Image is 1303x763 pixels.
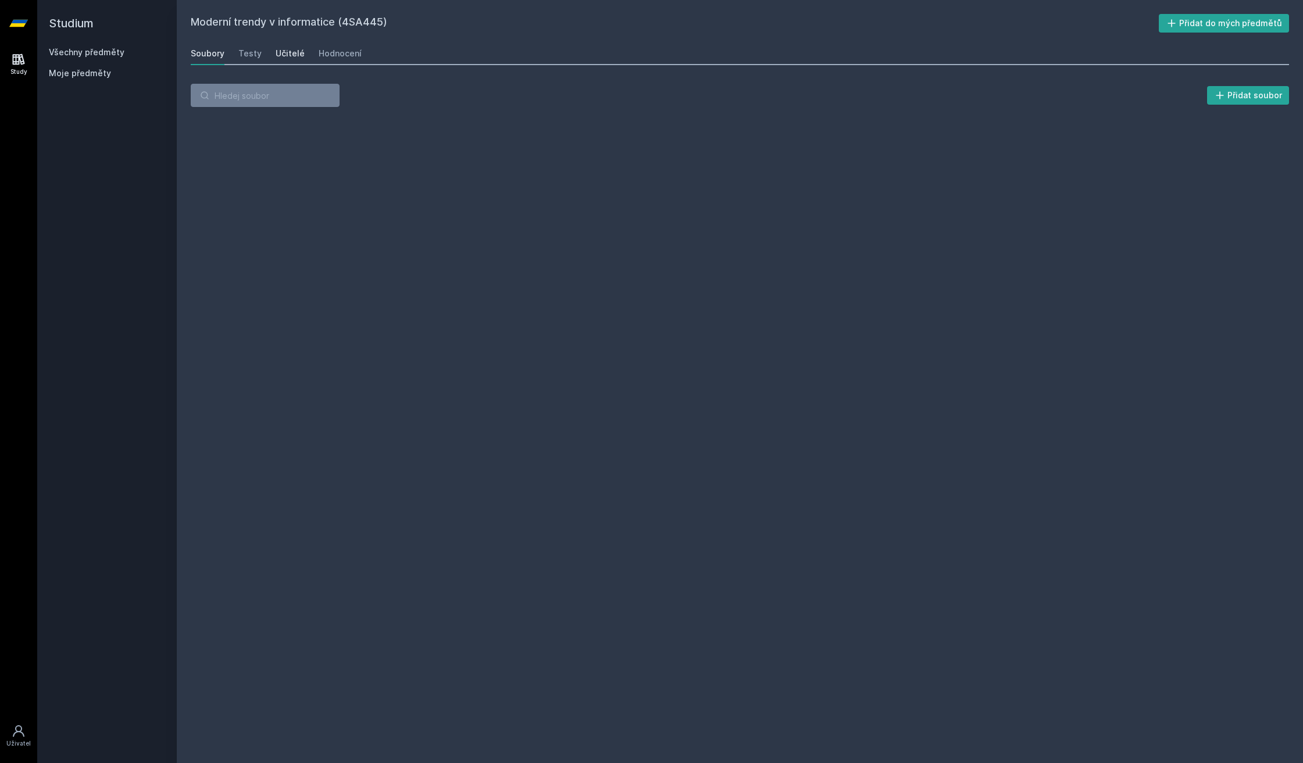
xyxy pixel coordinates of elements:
[191,14,1159,33] h2: Moderní trendy v informatice (4SA445)
[49,67,111,79] span: Moje předměty
[6,739,31,748] div: Uživatel
[1207,86,1290,105] button: Přidat soubor
[238,42,262,65] a: Testy
[191,48,224,59] div: Soubory
[276,42,305,65] a: Učitelé
[2,47,35,82] a: Study
[191,84,340,107] input: Hledej soubor
[238,48,262,59] div: Testy
[49,47,124,57] a: Všechny předměty
[276,48,305,59] div: Učitelé
[319,42,362,65] a: Hodnocení
[1159,14,1290,33] button: Přidat do mých předmětů
[10,67,27,76] div: Study
[2,718,35,754] a: Uživatel
[319,48,362,59] div: Hodnocení
[191,42,224,65] a: Soubory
